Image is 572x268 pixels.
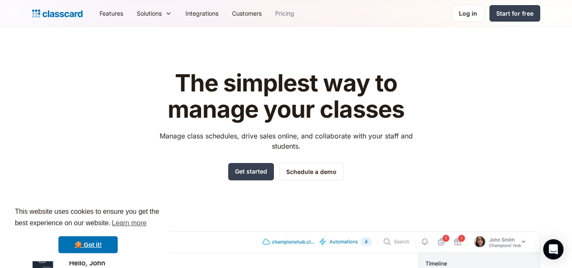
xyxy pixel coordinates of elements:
a: Start for free [489,5,540,22]
a: Schedule a demo [279,163,344,180]
div: Solutions [130,4,179,23]
a: Get started [228,163,274,180]
h1: The simplest way to manage your classes [152,70,420,122]
a: Features [93,4,130,23]
a: Log in [452,5,484,22]
div: Solutions [137,9,162,18]
a: Pricing [268,4,301,23]
a: Integrations [179,4,225,23]
div: Start for free [496,9,533,18]
div: cookieconsent [7,199,169,261]
span: This website uses cookies to ensure you get the best experience on our website. [15,207,161,229]
p: Manage class schedules, drive sales online, and collaborate with your staff and students. [152,131,420,151]
a: home [32,8,83,19]
div: Log in [459,9,477,18]
a: learn more about cookies [111,217,148,229]
div: Open Intercom Messenger [543,239,564,260]
a: dismiss cookie message [58,236,118,253]
a: Customers [225,4,268,23]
